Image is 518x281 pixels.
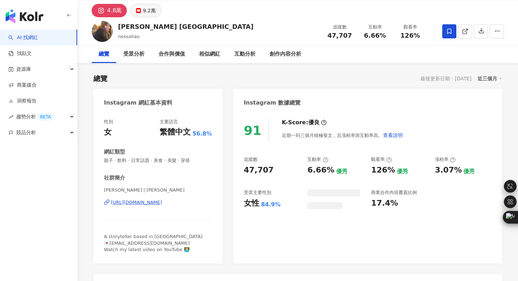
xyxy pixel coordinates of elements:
[327,32,352,39] span: 47,707
[244,198,259,209] div: 女性
[463,168,475,175] div: 優秀
[282,128,403,142] div: 近期一到三個月積極發文，且漲粉率與互動率高。
[234,50,255,58] div: 互動分析
[16,61,31,77] span: 資源庫
[16,109,54,125] span: 趨勢分析
[104,119,113,125] div: 性別
[111,199,162,206] div: [URL][DOMAIN_NAME]
[160,127,191,138] div: 繁體中文
[397,24,424,31] div: 觀看率
[244,156,258,163] div: 追蹤數
[270,50,301,58] div: 創作內容分析
[92,21,113,42] img: KOL Avatar
[16,125,36,140] span: 競品分析
[371,198,398,209] div: 17.4%
[192,130,212,138] span: 56.8%
[477,74,502,83] div: 近三個月
[307,165,334,176] div: 6.66%
[160,119,178,125] div: 主要語言
[104,127,112,138] div: 女
[104,174,125,182] div: 社群簡介
[104,234,203,252] span: A storyteller based in [GEOGRAPHIC_DATA] 💌[EMAIL_ADDRESS][DOMAIN_NAME] Watch my latest video on Y...
[8,98,37,105] a: 洞察報告
[130,4,161,17] button: 9.2萬
[435,156,456,163] div: 漲粉率
[6,9,43,23] img: logo
[244,189,271,196] div: 受眾主要性別
[244,165,274,176] div: 47,707
[435,165,462,176] div: 3.07%
[123,50,144,58] div: 受眾分析
[104,157,212,164] span: 親子 · 飲料 · 日常話題 · 美食 · 美髮 · 穿搭
[8,50,32,57] a: 找貼文
[37,113,54,120] div: BETA
[371,165,395,176] div: 126%
[143,6,155,15] div: 9.2萬
[93,74,107,83] div: 總覽
[118,34,140,39] span: nessaliao
[282,119,327,126] div: K-Score :
[362,24,388,31] div: 互動率
[104,99,172,107] div: Instagram 網紅基本資料
[400,32,420,39] span: 126%
[92,4,127,17] button: 4.8萬
[383,128,403,142] button: 查看說明
[364,32,386,39] span: 6.66%
[104,148,125,156] div: 網紅類型
[336,168,347,175] div: 優秀
[308,119,320,126] div: 優良
[326,24,353,31] div: 追蹤數
[8,82,37,89] a: 商案媒合
[397,168,408,175] div: 優秀
[261,201,281,208] div: 84.9%
[118,22,253,31] div: [PERSON_NAME] [GEOGRAPHIC_DATA]
[159,50,185,58] div: 合作與價值
[199,50,220,58] div: 相似網紅
[104,187,212,193] span: [PERSON_NAME] | [PERSON_NAME]
[307,156,328,163] div: 互動率
[244,99,301,107] div: Instagram 數據總覽
[371,156,392,163] div: 觀看率
[8,114,13,119] span: rise
[99,50,109,58] div: 總覽
[107,6,122,15] div: 4.8萬
[244,123,261,138] div: 91
[383,132,403,138] span: 查看說明
[8,34,38,41] a: searchAI 找網紅
[420,76,471,81] div: 最後更新日期：[DATE]
[371,189,417,196] div: 商業合作內容覆蓋比例
[104,199,212,206] a: [URL][DOMAIN_NAME]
